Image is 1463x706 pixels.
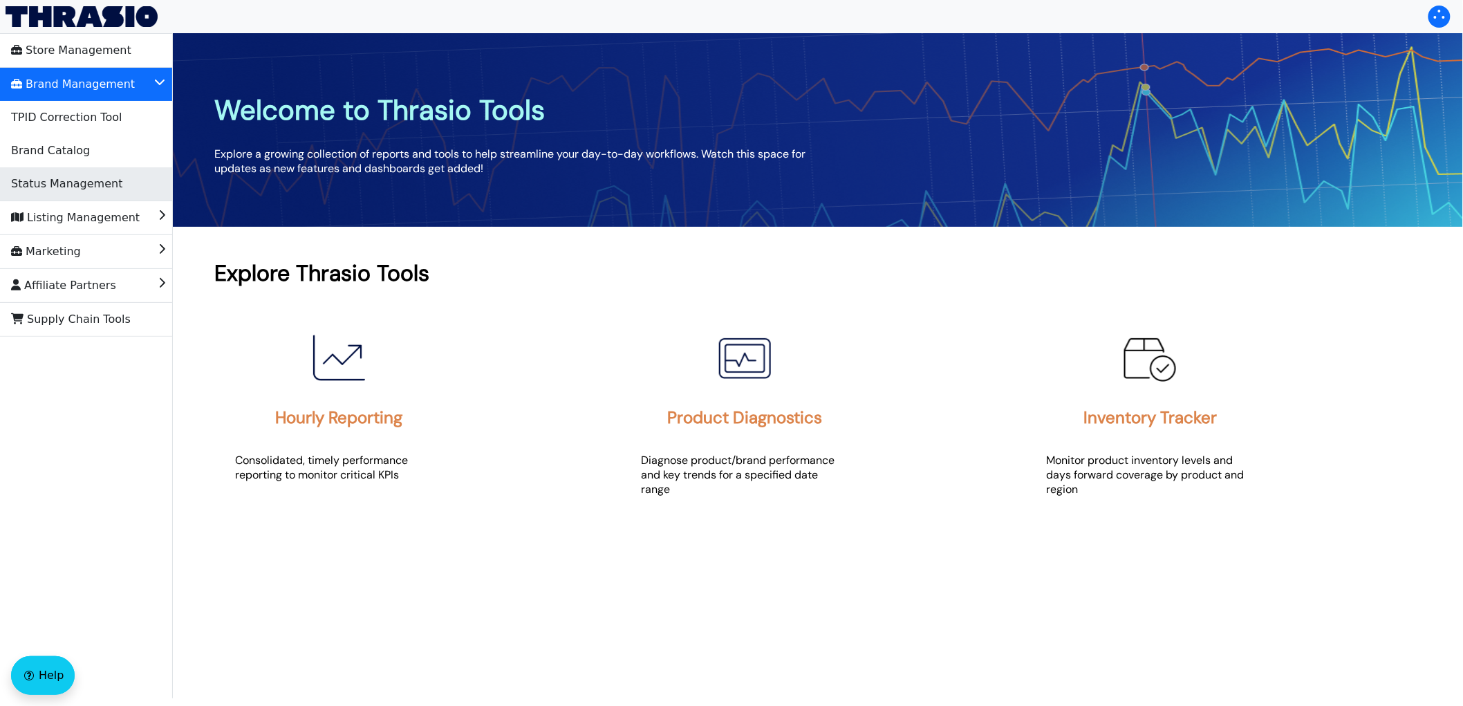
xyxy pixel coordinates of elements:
[1047,453,1254,496] p: Monitor product inventory levels and days forward coverage by product and region
[235,453,442,482] p: Consolidated, timely performance reporting to monitor critical KPIs
[11,39,131,62] span: Store Management
[11,656,75,695] button: Help floatingactionbutton
[304,324,373,393] img: Hourly Reporting Icon
[11,73,135,95] span: Brand Management
[1083,407,1217,428] h2: Inventory Tracker
[11,275,116,297] span: Affiliate Partners
[1116,324,1185,393] img: Inventory Tracker Icon
[11,207,140,229] span: Listing Management
[214,147,818,176] p: Explore a growing collection of reports and tools to help streamline your day-to-day workflows. W...
[214,92,818,128] h1: Welcome to Thrasio Tools
[11,308,131,331] span: Supply Chain Tools
[11,241,81,263] span: Marketing
[6,6,158,27] img: Thrasio Logo
[214,303,617,514] a: Hourly Reporting IconHourly ReportingConsolidated, timely performance reporting to monitor critic...
[275,407,402,428] h2: Hourly Reporting
[667,407,822,428] h2: Product Diagnostics
[39,667,64,684] span: Help
[710,324,779,393] img: Product Diagnostics Icon
[214,259,1422,288] h1: Explore Thrasio Tools
[11,173,122,195] span: Status Management
[641,453,848,496] p: Diagnose product/brand performance and key trends for a specified date range
[11,106,122,129] span: TPID Correction Tool
[1026,303,1428,528] a: Inventory Tracker IconInventory TrackerMonitor product inventory levels and days forward coverage...
[620,303,1023,528] a: Product Diagnostics IconProduct DiagnosticsDiagnose product/brand performance and key trends for ...
[11,140,90,162] span: Brand Catalog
